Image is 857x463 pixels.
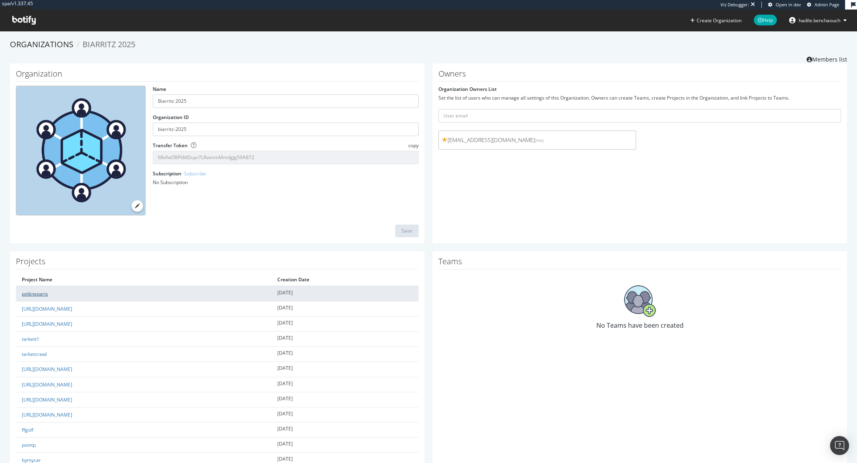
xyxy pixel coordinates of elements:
[22,381,72,388] a: [URL][DOMAIN_NAME]
[181,170,206,177] a: - Subscribe
[153,179,419,186] div: No Subscription
[16,273,271,286] th: Project Name
[271,316,419,331] td: [DATE]
[22,396,72,403] a: [URL][DOMAIN_NAME]
[271,332,419,347] td: [DATE]
[596,321,684,330] span: No Teams have been created
[271,273,419,286] th: Creation Date
[690,17,742,24] button: Create Organization
[22,351,47,357] a: tarketcrawl
[271,347,419,362] td: [DATE]
[799,17,840,24] span: hadile.benchaouch
[10,39,73,50] a: Organizations
[153,123,419,136] input: Organization ID
[754,15,777,25] span: Help
[721,2,749,8] div: Viz Debugger:
[22,290,48,297] a: polèneparis
[624,285,656,317] img: No Teams have been created
[22,426,33,433] a: ffgolf
[438,109,841,123] input: User email
[815,2,839,8] span: Admin Page
[22,305,72,312] a: [URL][DOMAIN_NAME]
[271,377,419,392] td: [DATE]
[783,14,853,27] button: hadile.benchaouch
[438,94,841,101] div: Set the list of users who can manage all settings of this Organization. Owners can create Teams, ...
[271,392,419,407] td: [DATE]
[153,170,206,177] label: Subscription
[408,142,419,149] span: copy
[153,94,419,108] input: name
[83,39,135,50] span: Biarritz 2025
[271,438,419,453] td: [DATE]
[16,257,419,269] h1: Projects
[438,69,841,82] h1: Owners
[153,142,188,149] label: Transfer Token
[776,2,801,8] span: Open in dev
[22,442,36,448] a: pointp
[395,225,419,237] button: Save
[438,86,497,92] label: Organization Owners List
[22,336,39,342] a: tarkett1
[830,436,849,455] div: Open Intercom Messenger
[807,2,839,8] a: Admin Page
[10,39,847,50] ol: breadcrumbs
[442,136,632,144] span: [EMAIL_ADDRESS][DOMAIN_NAME]
[271,407,419,422] td: [DATE]
[438,257,841,269] h1: Teams
[16,69,419,82] h1: Organization
[153,114,189,121] label: Organization ID
[22,321,72,327] a: [URL][DOMAIN_NAME]
[22,366,72,373] a: [URL][DOMAIN_NAME]
[271,362,419,377] td: [DATE]
[807,54,847,63] a: Members list
[402,227,412,234] div: Save
[535,137,544,143] small: (me)
[271,286,419,302] td: [DATE]
[271,301,419,316] td: [DATE]
[153,86,166,92] label: Name
[768,2,801,8] a: Open in dev
[271,422,419,437] td: [DATE]
[22,411,72,418] a: [URL][DOMAIN_NAME]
